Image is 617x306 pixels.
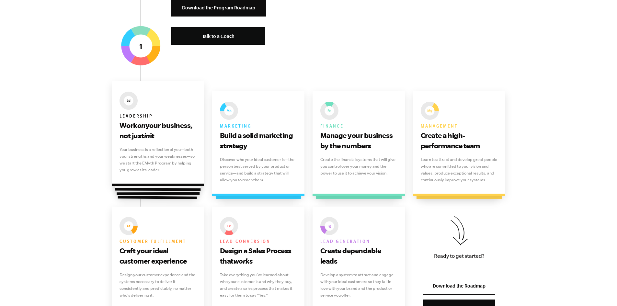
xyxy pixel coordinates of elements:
[120,92,138,110] img: EMyth The Seven Essential Systems: Leadership
[220,238,297,245] h6: Lead conversion
[120,271,197,299] p: Design your customer experience and the systems necessary to deliver it consistently and predicta...
[220,217,238,235] img: EMyth The Seven Essential Systems: Lead conversion
[137,121,145,129] i: on
[423,252,495,260] p: Ready to get started?
[120,120,197,141] h3: Work your business, not just it
[120,112,197,120] h6: Leadership
[421,156,498,183] p: Learn to attract and develop great people who are committed to your vision and values, produce ex...
[421,122,498,130] h6: Management
[320,238,397,245] h6: Lead generation
[423,277,495,295] a: Download the Roadmap
[202,33,234,39] span: Talk to a Coach
[320,245,397,266] h3: Create dependable leads
[421,102,439,120] img: EMyth The Seven Essential Systems: Management
[320,130,397,151] h3: Manage your business by the numbers
[120,217,138,235] img: EMyth The Seven Essential Systems: Customer fulfillment
[171,27,265,45] a: Talk to a Coach
[120,245,197,266] h3: Craft your ideal customer experience
[220,130,297,151] h3: Build a solid marketing strategy
[120,146,197,173] p: Your business is a reflection of you—both your strengths and your weaknesses—so we start the EMyt...
[144,131,150,140] i: in
[220,102,238,120] img: EMyth The Seven Essential Systems: Marketing
[320,271,397,299] p: Develop a system to attract and engage with your ideal customers so they fall in love with your b...
[220,271,297,299] p: Take everything you’ve learned about who your customer is and why they buy, and create a sales pr...
[320,102,338,120] img: EMyth The Seven Essential Systems: Finance
[220,156,297,183] p: Discover who your ideal customer is—the person best served by your product or service—and build a...
[234,257,253,265] i: works
[220,245,297,266] h3: Design a Sales Process that
[120,238,197,245] h6: Customer fulfillment
[320,156,397,176] p: Create the financial systems that will give you control over your money and the power to use it t...
[320,217,338,235] img: EMyth The Seven Essential Systems: Lead generation
[220,122,297,130] h6: Marketing
[451,216,468,245] img: Download the Roadmap
[585,275,617,306] iframe: Chat Widget
[320,122,397,130] h6: Finance
[421,130,498,151] h3: Create a high-performance team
